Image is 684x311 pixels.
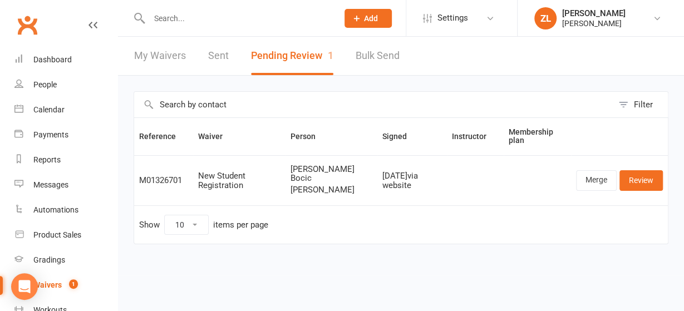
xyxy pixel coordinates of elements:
input: Search by contact [134,92,613,117]
button: Pending Review1 [251,37,333,75]
div: People [33,80,57,89]
span: Add [364,14,378,23]
a: Review [619,170,663,190]
span: 1 [328,50,333,61]
span: 1 [69,279,78,289]
button: Filter [613,92,668,117]
div: [PERSON_NAME] [562,8,626,18]
a: Messages [14,172,117,198]
span: Signed [382,132,419,141]
a: Waivers 1 [14,273,117,298]
div: Gradings [33,255,65,264]
th: Membership plan [504,118,571,155]
div: Filter [634,98,653,111]
div: Waivers [33,280,62,289]
a: Product Sales [14,223,117,248]
a: Automations [14,198,117,223]
a: People [14,72,117,97]
a: Gradings [14,248,117,273]
div: Reports [33,155,61,164]
button: Signed [382,130,419,143]
a: Reports [14,147,117,172]
div: Messages [33,180,68,189]
a: Calendar [14,97,117,122]
span: Person [291,132,328,141]
a: Clubworx [13,11,41,39]
input: Search... [146,11,330,26]
a: Sent [208,37,229,75]
button: Reference [139,130,188,143]
a: My Waivers [134,37,186,75]
button: Person [291,130,328,143]
span: Settings [437,6,468,31]
div: Payments [33,130,68,139]
div: Calendar [33,105,65,114]
a: Dashboard [14,47,117,72]
a: Bulk Send [356,37,400,75]
button: Instructor [452,130,499,143]
span: Reference [139,132,188,141]
div: [DATE] via website [382,171,442,190]
div: Dashboard [33,55,72,64]
div: Product Sales [33,230,81,239]
div: Open Intercom Messenger [11,273,38,300]
div: items per page [213,220,268,230]
div: [PERSON_NAME] [562,18,626,28]
a: Payments [14,122,117,147]
div: M01326701 [139,176,188,185]
span: [PERSON_NAME] [291,185,372,195]
div: Show [139,215,268,235]
span: Instructor [452,132,499,141]
button: Waiver [198,130,235,143]
span: [PERSON_NAME] Bocic [291,165,372,183]
div: New Student Registration [198,171,281,190]
span: Waiver [198,132,235,141]
div: ZL [534,7,557,29]
div: Automations [33,205,78,214]
button: Add [345,9,392,28]
a: Merge [576,170,617,190]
